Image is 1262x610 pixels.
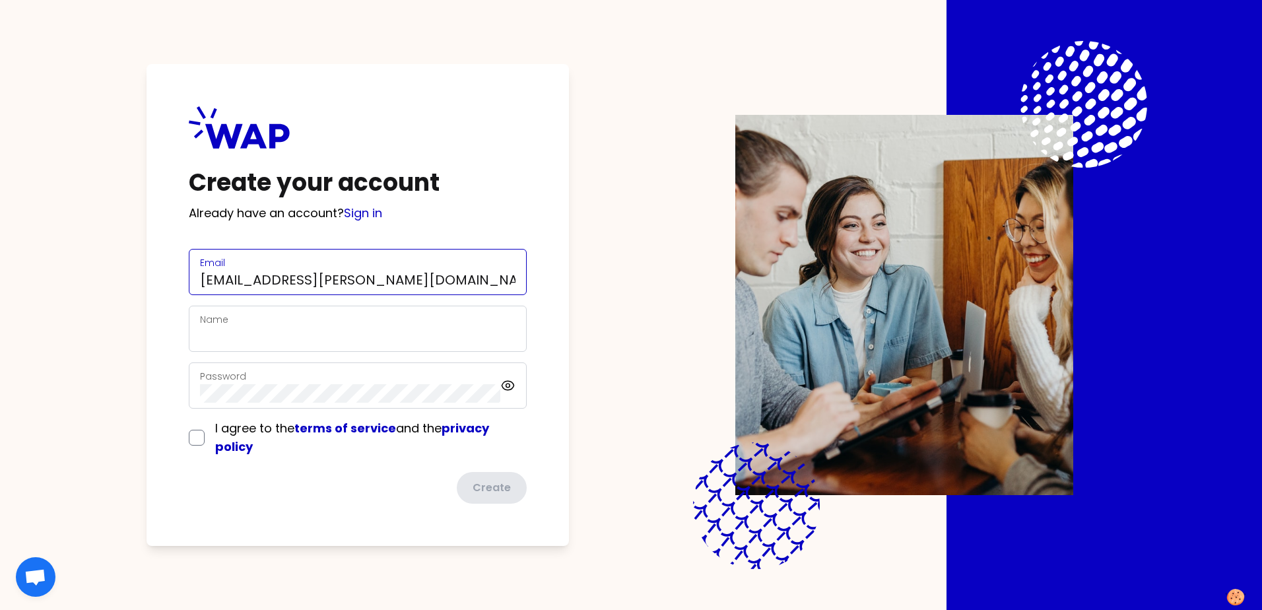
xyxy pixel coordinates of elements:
span: I agree to the and the [215,420,489,455]
img: Description [735,115,1073,495]
a: Sign in [344,205,382,221]
p: Already have an account? [189,204,527,222]
h1: Create your account [189,170,527,196]
label: Name [200,313,228,326]
label: Password [200,370,246,383]
div: Ouvrir le chat [16,557,55,597]
label: Email [200,256,225,269]
a: terms of service [294,420,396,436]
button: Create [457,472,527,504]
